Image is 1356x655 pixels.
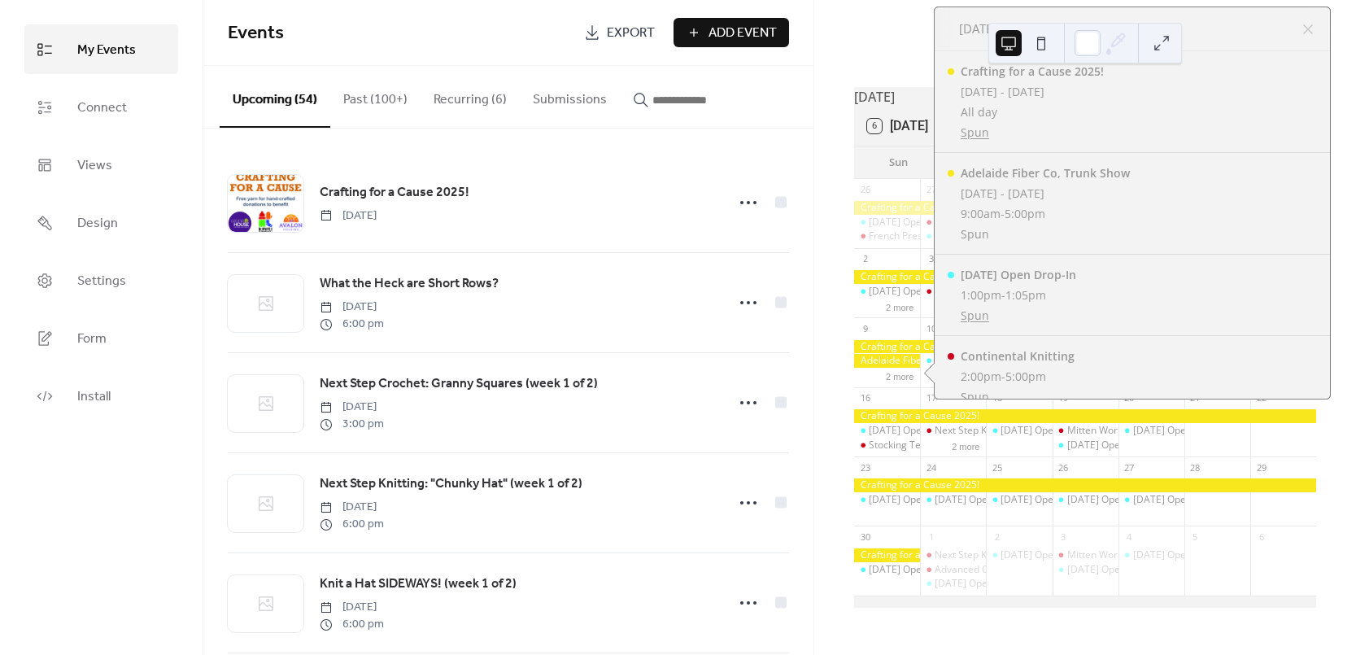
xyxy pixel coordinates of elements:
[320,183,469,203] span: Crafting for a Cause 2025!
[24,24,178,74] a: My Events
[1053,439,1118,452] div: Wednesday Open Drop-In
[1057,461,1070,474] div: 26
[869,229,996,243] div: French Press Felted Slippers
[1057,531,1070,543] div: 3
[961,63,1104,80] div: Crafting for a Cause 2025!
[77,269,126,294] span: Settings
[320,399,384,416] span: [DATE]
[854,548,920,562] div: Crafting for a Cause 2025!
[1001,424,1096,438] div: [DATE] Open Drop-In
[867,146,930,179] div: Sun
[859,392,871,404] div: 16
[1255,531,1267,543] div: 6
[854,354,920,368] div: Adelaide Fiber Co, Trunk Show
[1123,461,1136,474] div: 27
[320,273,499,295] a: What the Heck are Short Rows?
[228,15,284,51] span: Events
[1067,493,1162,507] div: [DATE] Open Drop-In
[1001,286,1005,303] span: -
[991,461,1003,474] div: 25
[77,37,136,63] span: My Events
[1118,493,1184,507] div: Thursday Open Drop-In
[859,253,871,265] div: 2
[869,285,964,299] div: [DATE] Open Drop-In
[854,424,920,438] div: Sunday Open Drop-In
[1057,392,1070,404] div: 19
[854,229,920,243] div: French Press Felted Slippers
[572,18,667,47] a: Export
[986,493,1052,507] div: Tuesday Open Drop-In
[879,299,920,313] button: 2 more
[854,478,1316,492] div: Crafting for a Cause 2025!
[961,164,1130,181] div: Adelaide Fiber Co, Trunk Show
[320,616,384,633] span: 6:00 pm
[320,574,517,595] a: Knit a Hat SIDEWAYS! (week 1 of 2)
[24,313,178,363] a: Form
[920,354,986,368] div: Monday Open Drop-In
[77,384,111,409] span: Install
[991,531,1003,543] div: 2
[854,409,1316,423] div: Crafting for a Cause 2025!
[421,66,520,126] button: Recurring (6)
[854,563,920,577] div: Sunday Open Drop-In
[854,216,920,229] div: Sunday Open Drop-In
[920,548,986,562] div: Next Step Knitting: “Frostwork Shawl” (week 3 of 3)
[959,20,996,38] span: [DATE]
[320,182,469,203] a: Crafting for a Cause 2025!
[607,24,655,43] span: Export
[1005,286,1046,303] span: 1:05pm
[1067,424,1205,438] div: Mitten Workshop (week 2 of 3)
[1133,548,1228,562] div: [DATE] Open Drop-In
[24,140,178,190] a: Views
[935,577,1030,591] div: [DATE] Open Drop-In
[1005,205,1045,222] span: 5:00pm
[920,424,986,438] div: Next Step Knitting: “Frostwork Shawl” (week 2 of 3)
[961,307,1076,324] a: Spun
[77,153,112,178] span: Views
[920,563,986,577] div: Advanced Granny Square Workshop: “Granny Square Card Deck” (week 3 of 3)
[1123,392,1136,404] div: 20
[320,499,384,516] span: [DATE]
[77,211,118,236] span: Design
[320,316,384,333] span: 6:00 pm
[330,66,421,126] button: Past (100+)
[1001,548,1096,562] div: [DATE] Open Drop-In
[320,516,384,533] span: 6:00 pm
[77,326,107,352] span: Form
[935,548,1161,562] div: Next Step Knitting: “Frostwork Shawl” (week 3 of 3)
[961,205,1001,222] span: 9:00am
[1053,493,1118,507] div: Wednesday Open Drop-In
[320,416,384,433] span: 3:00 pm
[869,216,964,229] div: [DATE] Open Drop-In
[879,369,920,382] button: 2 more
[320,574,517,594] span: Knit a Hat SIDEWAYS! (week 1 of 2)
[24,255,178,305] a: Settings
[1189,461,1201,474] div: 28
[869,493,964,507] div: [DATE] Open Drop-In
[1067,439,1162,452] div: [DATE] Open Drop-In
[77,95,127,120] span: Connect
[854,87,1316,107] div: [DATE]
[854,285,920,299] div: Sunday Open Drop-In
[320,474,582,495] a: Next Step Knitting: "Chunky Hat" (week 1 of 2)
[1123,531,1136,543] div: 4
[1001,205,1005,222] span: -
[1133,424,1228,438] div: [DATE] Open Drop-In
[961,83,1104,100] div: [DATE] - [DATE]
[945,439,986,452] button: 2 more
[854,340,1316,354] div: Crafting for a Cause 2025!
[869,439,961,452] div: Stocking Techniques
[320,474,582,494] span: Next Step Knitting: "Chunky Hat" (week 1 of 2)
[961,286,1001,303] span: 1:00pm
[986,548,1052,562] div: Tuesday Open Drop-In
[869,424,964,438] div: [DATE] Open Drop-In
[1067,548,1205,562] div: Mitten Workshop (week 3 of 3)
[859,184,871,196] div: 26
[320,374,598,394] span: Next Step Crochet: Granny Squares (week 1 of 2)
[220,66,330,128] button: Upcoming (54)
[935,563,1318,577] div: Advanced Granny Square Workshop: “[GEOGRAPHIC_DATA] Card Deck” (week 3 of 3)
[961,347,1075,365] div: Continental Knitting
[674,18,789,47] button: Add Event
[1001,368,1005,385] span: -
